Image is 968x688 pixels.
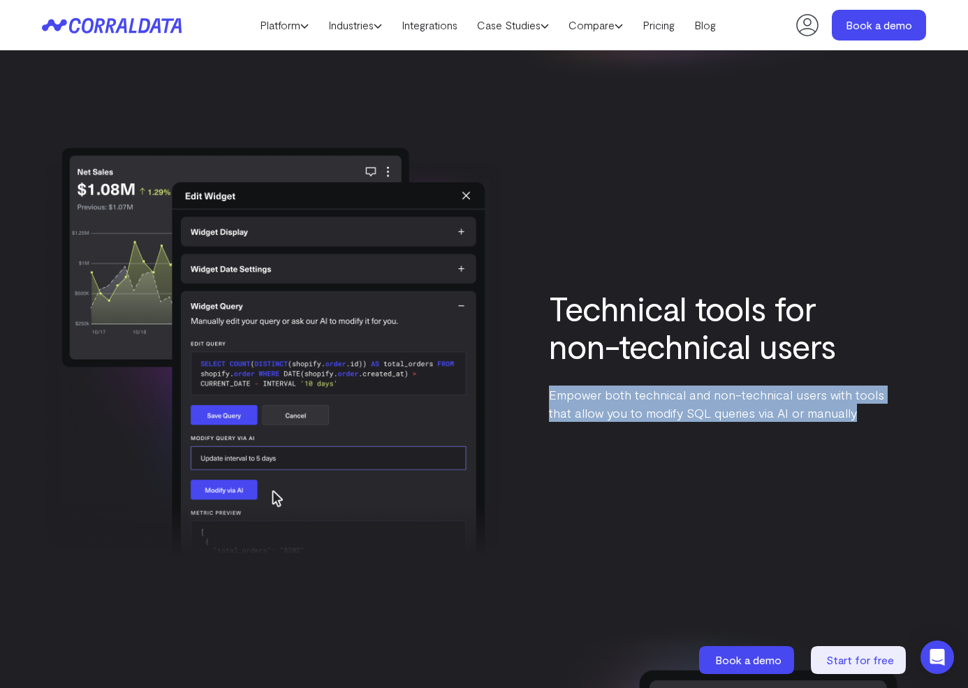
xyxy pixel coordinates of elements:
[467,15,559,36] a: Case Studies
[392,15,467,36] a: Integrations
[318,15,392,36] a: Industries
[633,15,684,36] a: Pricing
[684,15,726,36] a: Blog
[549,386,884,422] p: Empower both technical and non-technical users with tools that allow you to modify SQL queries vi...
[250,15,318,36] a: Platform
[811,646,909,674] a: Start for free
[549,289,884,365] h3: Technical tools for non-technical users
[826,653,894,666] span: Start for free
[832,10,926,41] a: Book a demo
[699,646,797,674] a: Book a demo
[715,653,782,666] span: Book a demo
[559,15,633,36] a: Compare
[921,641,954,674] div: Open Intercom Messenger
